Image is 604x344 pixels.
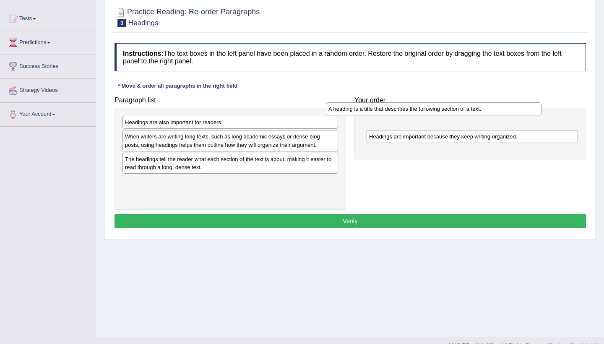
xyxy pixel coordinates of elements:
a: Success Stories [0,55,96,76]
div: A heading is a title that describes the following section of a text. [326,102,542,115]
a: Tests [0,7,96,28]
span: 3 [117,19,126,27]
a: Your Account [0,103,96,124]
h2: Practice Reading: Re-order Paragraphs [115,6,260,27]
small: Headings [128,19,159,27]
a: Strategy Videos [0,79,96,100]
h4: Your order [354,96,586,104]
h4: The text boxes in the left panel have been placed in a random order. Restore the original order b... [115,43,586,71]
b: Instructions: [123,50,164,57]
div: * Move & order all paragraphs in the right field [115,82,241,90]
div: Headings are also important for readers. [122,116,338,129]
a: Predictions [0,31,96,52]
h4: Paragraph list [115,96,346,104]
div: The headings tell the reader what each section of the text is about, making it easier to read thr... [122,153,338,174]
button: Verify [115,214,586,228]
div: Headings are important because they keep writing organized. [367,130,578,143]
div: When writers are writing long texts, such as long academic essays or dense blog posts, using head... [122,130,338,151]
